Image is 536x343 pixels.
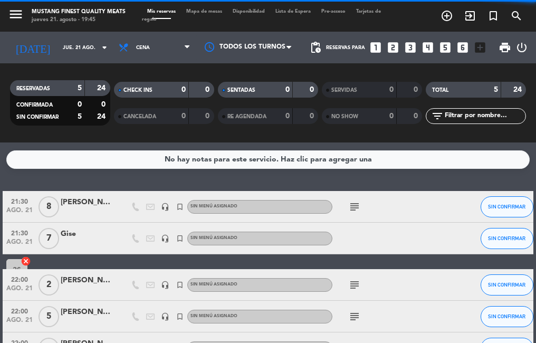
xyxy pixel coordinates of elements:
strong: 0 [205,112,212,120]
div: LOG OUT [515,32,528,63]
span: pending_actions [309,41,322,54]
i: turned_in_not [176,234,184,243]
strong: 0 [101,101,108,108]
i: headset_mic [161,281,169,289]
i: add_box [473,41,487,54]
span: 8 [39,196,59,217]
button: SIN CONFIRMAR [481,196,533,217]
button: SIN CONFIRMAR [481,274,533,296]
span: SENTADAS [227,88,255,93]
div: [PERSON_NAME] [61,196,113,208]
span: ago. 21 [6,317,33,329]
span: Reservas para [326,45,365,51]
span: RE AGENDADA [227,114,266,119]
span: RESERVADAS [16,86,50,91]
span: Sin menú asignado [190,314,237,318]
span: Disponibilidad [227,9,270,14]
strong: 0 [78,101,82,108]
i: looks_3 [404,41,417,54]
i: add_circle_outline [441,9,453,22]
span: NO SHOW [331,114,358,119]
strong: 0 [414,112,420,120]
strong: 0 [389,112,394,120]
div: [PERSON_NAME] [61,306,113,318]
span: ago. 21 [6,239,33,251]
strong: 0 [285,86,290,93]
span: Lista de Espera [270,9,316,14]
i: looks_4 [421,41,435,54]
span: SIN CONFIRMAR [488,235,525,241]
button: SIN CONFIRMAR [481,228,533,249]
span: CHECK INS [123,88,152,93]
div: Gise [61,228,113,240]
span: TOTAL [432,88,448,93]
strong: 5 [78,84,82,92]
span: Sin menú asignado [190,204,237,208]
span: SERVIDAS [331,88,357,93]
span: CANCELADA [123,114,156,119]
span: Cena [136,45,150,51]
i: turned_in_not [176,312,184,321]
strong: 0 [285,112,290,120]
i: headset_mic [161,312,169,321]
strong: 24 [97,113,108,120]
i: search [510,9,523,22]
i: menu [8,6,24,22]
span: Pre-acceso [316,9,351,14]
strong: 0 [310,112,316,120]
span: print [499,41,511,54]
i: power_settings_new [515,41,528,54]
span: ago. 21 [6,207,33,219]
span: 22:00 [6,273,33,285]
i: filter_list [431,110,444,122]
i: headset_mic [161,203,169,211]
span: SIN CONFIRMAR [488,204,525,209]
strong: 0 [181,86,186,93]
strong: 5 [494,86,498,93]
i: subject [348,310,361,323]
i: turned_in_not [176,281,184,289]
i: looks_two [386,41,400,54]
i: exit_to_app [464,9,476,22]
i: headset_mic [161,234,169,243]
strong: 0 [181,112,186,120]
input: Filtrar por nombre... [444,110,525,122]
div: [PERSON_NAME] [61,274,113,287]
strong: 0 [205,86,212,93]
i: subject [348,279,361,291]
i: looks_6 [456,41,470,54]
span: SIN CONFIRMAR [488,313,525,319]
i: subject [348,201,361,213]
span: 22:00 [6,304,33,317]
span: Mis reservas [142,9,181,14]
div: jueves 21. agosto - 19:45 [32,16,126,24]
strong: 0 [310,86,316,93]
span: Mapa de mesas [181,9,227,14]
strong: 0 [414,86,420,93]
span: SIN CONFIRMAR [16,115,59,120]
i: turned_in_not [487,9,500,22]
span: 2 [39,274,59,296]
div: Mustang Finest Quality Meats [32,8,126,16]
strong: 5 [78,113,82,120]
i: [DATE] [8,37,58,58]
span: 5 [39,306,59,327]
span: CONFIRMADA [16,102,53,108]
span: Sin menú asignado [190,236,237,240]
span: 7 [39,228,59,249]
div: No hay notas para este servicio. Haz clic para agregar una [165,154,372,166]
i: cancel [21,256,31,266]
i: looks_one [369,41,382,54]
i: looks_5 [438,41,452,54]
i: arrow_drop_down [98,41,111,54]
span: SIN CONFIRMAR [488,282,525,288]
span: Sin menú asignado [190,282,237,287]
button: menu [8,6,24,25]
span: 21:30 [6,195,33,207]
strong: 24 [97,84,108,92]
i: turned_in_not [176,203,184,211]
strong: 24 [513,86,524,93]
strong: 0 [389,86,394,93]
span: 21:30 [6,226,33,239]
span: ago. 21 [6,285,33,297]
